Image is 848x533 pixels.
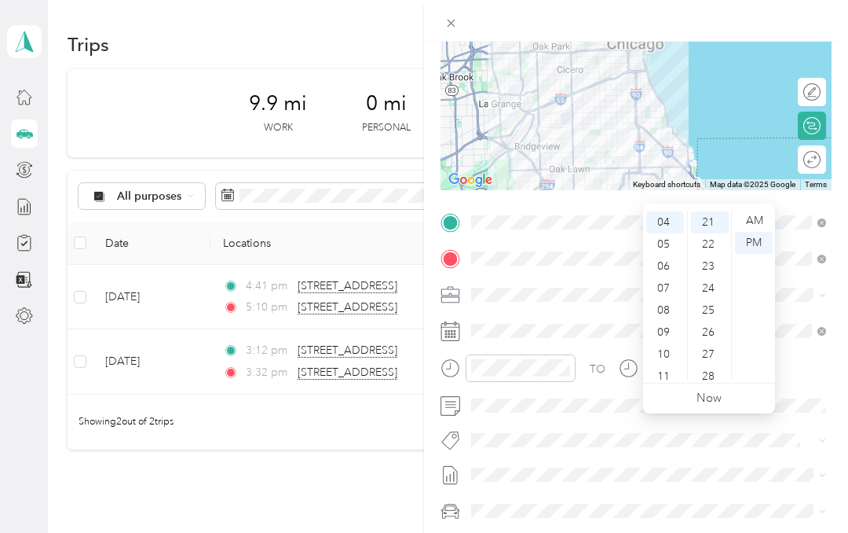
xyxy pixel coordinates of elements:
[633,179,700,190] button: Keyboard shortcuts
[444,170,496,190] img: Google
[691,255,729,278] div: 23
[646,300,684,322] div: 08
[646,322,684,344] div: 09
[646,233,684,255] div: 05
[590,361,605,377] div: TO
[691,233,729,255] div: 22
[646,255,684,278] div: 06
[691,366,729,388] div: 28
[710,180,795,189] span: Map data ©2025 Google
[735,210,773,232] div: AM
[735,232,773,254] div: PM
[646,211,684,233] div: 04
[691,344,729,366] div: 27
[646,366,684,388] div: 11
[444,170,496,190] a: Open this area in Google Maps (opens a new window)
[691,300,729,322] div: 25
[691,211,729,233] div: 21
[691,322,729,344] div: 26
[760,445,848,533] iframe: Everlance-gr Chat Button Frame
[646,344,684,366] div: 10
[646,278,684,300] div: 07
[696,391,722,406] a: Now
[691,278,729,300] div: 24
